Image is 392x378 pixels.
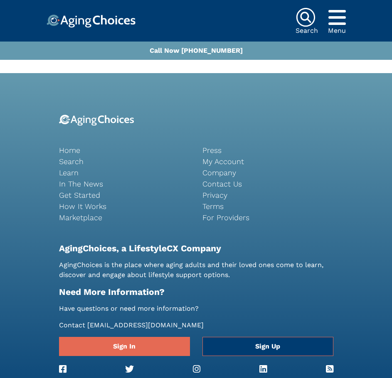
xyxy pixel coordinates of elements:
[59,156,190,167] a: Search
[326,363,333,376] a: RSS Feed
[59,320,333,330] p: Contact
[59,337,190,356] a: Sign In
[202,167,333,178] a: Company
[59,189,190,201] a: Get Started
[59,363,67,376] a: Facebook
[59,145,190,156] a: Home
[87,321,204,329] a: [EMAIL_ADDRESS][DOMAIN_NAME]
[59,212,190,223] a: Marketplace
[59,260,333,280] p: AgingChoices is the place where aging adults and their loved ones come to learn, discover and eng...
[59,304,333,314] p: Have questions or need more information?
[202,189,333,201] a: Privacy
[202,201,333,212] a: Terms
[59,201,190,212] a: How It Works
[150,47,243,54] a: Call Now [PHONE_NUMBER]
[296,27,318,34] div: Search
[59,243,333,253] h2: AgingChoices, a LifestyleCX Company
[328,7,346,27] div: Popover trigger
[59,178,190,189] a: In The News
[259,363,267,376] a: LinkedIn
[193,363,200,376] a: Instagram
[59,167,190,178] a: Learn
[202,145,333,156] a: Press
[47,15,136,28] img: Choice!
[296,7,316,27] img: search-icon.svg
[125,363,134,376] a: Twitter
[328,27,346,34] div: Menu
[202,178,333,189] a: Contact Us
[202,337,333,356] a: Sign Up
[59,115,134,126] img: 9-logo.svg
[59,287,333,297] h2: Need More Information?
[202,212,333,223] a: For Providers
[202,156,333,167] a: My Account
